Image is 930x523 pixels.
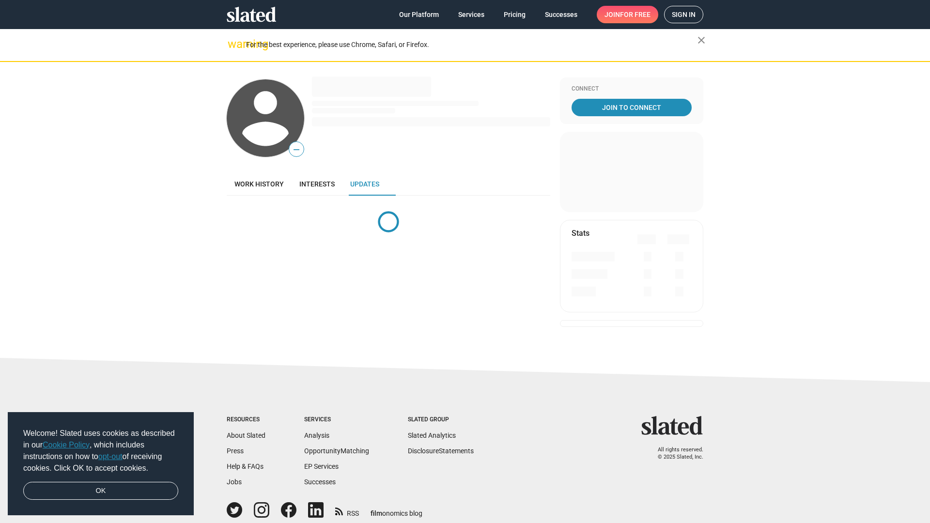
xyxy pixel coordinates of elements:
span: film [371,509,382,517]
a: Successes [304,478,336,486]
div: For the best experience, please use Chrome, Safari, or Firefox. [246,38,697,51]
p: All rights reserved. © 2025 Slated, Inc. [648,446,703,461]
mat-icon: warning [228,38,239,50]
a: Press [227,447,244,455]
a: opt-out [98,452,123,461]
a: Successes [537,6,585,23]
div: Resources [227,416,265,424]
span: for free [620,6,651,23]
a: filmonomics blog [371,501,422,518]
mat-card-title: Stats [572,228,589,238]
a: EP Services [304,462,339,470]
span: Services [458,6,484,23]
a: Updates [342,172,387,196]
a: Pricing [496,6,533,23]
span: Successes [545,6,577,23]
span: Join [604,6,651,23]
mat-icon: close [696,34,707,46]
a: Analysis [304,431,329,439]
span: Our Platform [399,6,439,23]
span: — [289,143,304,156]
div: Services [304,416,369,424]
a: Sign in [664,6,703,23]
span: Updates [350,180,379,188]
a: Joinfor free [597,6,658,23]
div: cookieconsent [8,412,194,516]
span: Pricing [504,6,526,23]
a: About Slated [227,431,265,439]
a: Help & FAQs [227,462,263,470]
a: dismiss cookie message [23,482,178,500]
a: Cookie Policy [43,441,90,449]
a: Interests [292,172,342,196]
a: Jobs [227,478,242,486]
a: Join To Connect [572,99,692,116]
span: Sign in [672,6,696,23]
a: Services [450,6,492,23]
a: Our Platform [391,6,447,23]
a: Slated Analytics [408,431,456,439]
a: Work history [227,172,292,196]
a: OpportunityMatching [304,447,369,455]
span: Join To Connect [573,99,690,116]
div: Slated Group [408,416,474,424]
span: Welcome! Slated uses cookies as described in our , which includes instructions on how to of recei... [23,428,178,474]
span: Interests [299,180,335,188]
div: Connect [572,85,692,93]
span: Work history [234,180,284,188]
a: RSS [335,503,359,518]
a: DisclosureStatements [408,447,474,455]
